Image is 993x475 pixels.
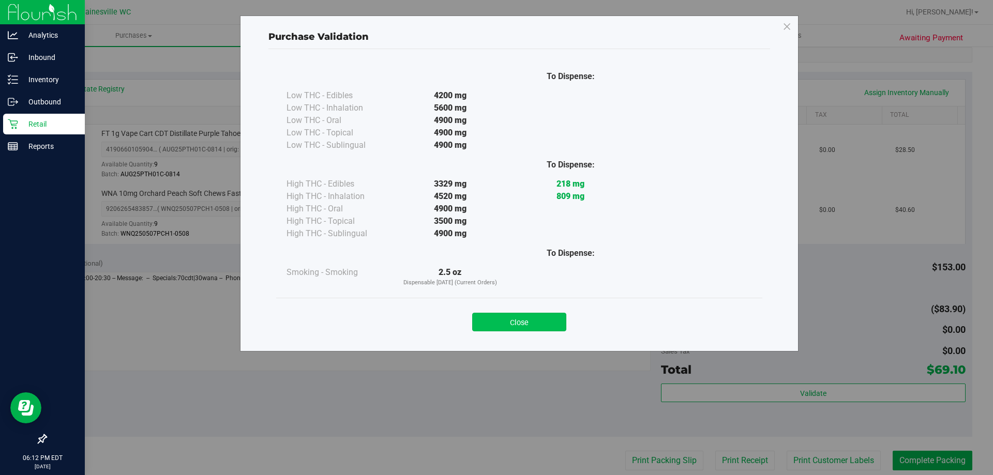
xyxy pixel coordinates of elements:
[390,227,510,240] div: 4900 mg
[268,31,369,42] span: Purchase Validation
[10,392,41,423] iframe: Resource center
[287,190,390,203] div: High THC - Inhalation
[8,119,18,129] inline-svg: Retail
[8,52,18,63] inline-svg: Inbound
[287,227,390,240] div: High THC - Sublingual
[18,29,80,41] p: Analytics
[8,30,18,40] inline-svg: Analytics
[18,73,80,86] p: Inventory
[18,140,80,152] p: Reports
[390,215,510,227] div: 3500 mg
[287,102,390,114] div: Low THC - Inhalation
[5,453,80,463] p: 06:12 PM EDT
[390,102,510,114] div: 5600 mg
[18,51,80,64] p: Inbound
[287,89,390,102] div: Low THC - Edibles
[18,118,80,130] p: Retail
[390,190,510,203] div: 4520 mg
[510,159,631,171] div: To Dispense:
[287,127,390,139] div: Low THC - Topical
[287,178,390,190] div: High THC - Edibles
[8,74,18,85] inline-svg: Inventory
[287,139,390,151] div: Low THC - Sublingual
[390,266,510,287] div: 2.5 oz
[390,203,510,215] div: 4900 mg
[287,266,390,279] div: Smoking - Smoking
[287,215,390,227] div: High THC - Topical
[390,114,510,127] div: 4900 mg
[8,97,18,107] inline-svg: Outbound
[390,279,510,287] p: Dispensable [DATE] (Current Orders)
[510,70,631,83] div: To Dispense:
[556,179,584,189] strong: 218 mg
[8,141,18,151] inline-svg: Reports
[390,178,510,190] div: 3329 mg
[390,127,510,139] div: 4900 mg
[287,203,390,215] div: High THC - Oral
[390,139,510,151] div: 4900 mg
[472,313,566,331] button: Close
[390,89,510,102] div: 4200 mg
[287,114,390,127] div: Low THC - Oral
[556,191,584,201] strong: 809 mg
[18,96,80,108] p: Outbound
[5,463,80,470] p: [DATE]
[510,247,631,259] div: To Dispense:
